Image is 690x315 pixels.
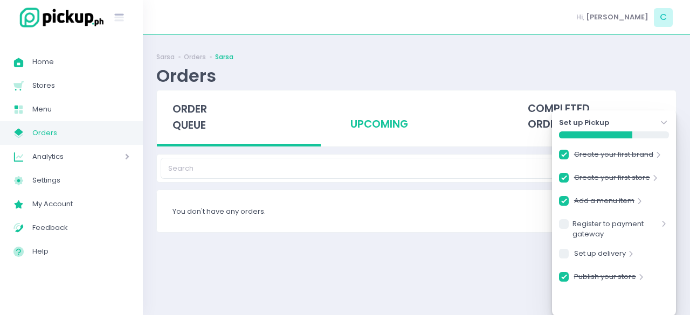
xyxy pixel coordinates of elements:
strong: Set up Pickup [559,117,609,128]
span: Settings [32,173,129,187]
a: Register to payment gateway [572,219,659,240]
a: Set up delivery [574,248,626,263]
img: logo [13,6,105,29]
span: [PERSON_NAME] [586,12,648,23]
a: Orders [184,52,206,62]
div: upcoming [334,90,498,143]
span: Help [32,244,129,258]
span: order queue [172,102,207,132]
input: Search [161,158,619,178]
a: Add a menu item [574,195,634,210]
span: Menu [32,102,129,116]
span: Analytics [32,150,94,164]
span: C [654,8,673,27]
span: My Account [32,197,129,211]
span: Stores [32,79,129,93]
a: Sarsa [215,52,233,62]
a: Publish your store [574,271,636,286]
a: Sarsa [156,52,175,62]
div: Orders [156,65,216,86]
div: completed orders [512,90,676,143]
span: Orders [32,126,129,140]
span: Feedback [32,221,129,235]
span: Hi, [576,12,584,23]
a: Create your first brand [574,149,653,164]
span: Home [32,55,129,69]
a: Create your first store [574,172,650,187]
div: You don't have any orders. [157,190,676,232]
